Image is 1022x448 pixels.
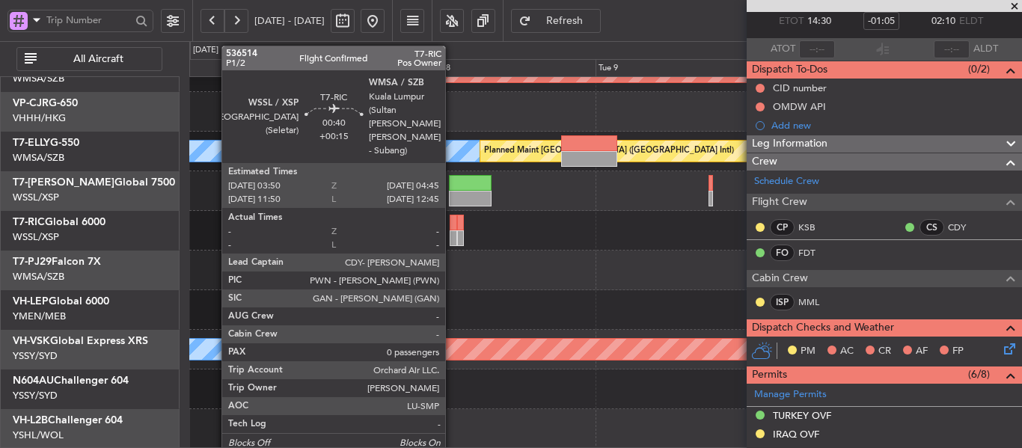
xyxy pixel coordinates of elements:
a: YSSY/SYD [13,349,58,363]
span: VH-VSK [13,336,50,346]
a: N604AUChallenger 604 [13,375,129,386]
a: T7-PJ29Falcon 7X [13,257,101,267]
span: PM [801,344,816,359]
span: T7-RIC [13,217,45,227]
div: ISP [770,294,795,310]
a: YSSY/SYD [13,389,58,402]
span: All Aircraft [40,54,157,64]
span: Dispatch Checks and Weather [752,319,894,337]
span: VH-L2B [13,415,48,426]
a: CDY [948,221,982,234]
div: CID number [773,82,827,94]
div: Add new [771,119,1015,132]
a: MML [798,295,832,309]
div: Tue 9 [596,59,768,77]
span: AC [840,344,854,359]
div: Sun 7 [251,59,423,77]
div: TURKEY OVF [773,409,831,422]
span: Refresh [534,16,596,26]
span: Leg Information [752,135,827,153]
div: 20:45 Z [228,144,266,151]
span: VH-LEP [13,296,49,307]
span: Flight Crew [752,194,807,211]
span: N604AU [13,375,54,386]
div: CS [920,219,944,236]
span: VP-CJR [13,98,49,108]
a: WSSL/XSP [13,230,59,244]
input: --:-- [799,40,835,58]
div: [PERSON_NAME] [228,136,266,144]
span: CR [878,344,891,359]
a: VH-L2BChallenger 604 [13,415,123,426]
a: Manage Permits [754,387,827,402]
span: Cabin Crew [752,270,808,287]
div: 20:50 Z [228,159,266,167]
a: KSB [798,221,832,234]
div: WSSS [360,176,402,183]
span: 02:10 [931,14,955,29]
a: WSSL/XSP [13,191,59,204]
span: (0/2) [968,61,990,77]
span: T7-ELLY [13,138,50,148]
span: ETOT [779,14,804,29]
div: IRAQ OVF [773,428,819,441]
span: ATOT [771,42,795,57]
div: CP [770,219,795,236]
a: FDT [798,246,832,260]
button: All Aircraft [16,47,162,71]
div: FO [770,245,795,261]
span: ALDT [973,42,998,57]
div: - [360,199,402,206]
a: WMSA/SZB [13,72,64,85]
a: T7-ELLYG-550 [13,138,79,148]
a: VH-VSKGlobal Express XRS [13,336,148,346]
a: Schedule Crew [754,174,819,189]
span: FP [952,344,964,359]
a: T7-RICGlobal 6000 [13,217,105,227]
span: 14:30 [807,14,831,29]
div: 07:43 Z [266,159,305,167]
a: YMEN/MEB [13,310,66,323]
div: 07:35 Z [266,144,303,151]
div: OMDW API [773,100,826,113]
div: 03:00 Z [401,183,443,191]
div: [DATE] [193,44,218,57]
div: Planned Maint [GEOGRAPHIC_DATA] ([GEOGRAPHIC_DATA] Intl) [484,140,734,162]
input: Trip Number [46,9,131,31]
span: [DATE] - [DATE] [254,14,325,28]
a: T7-[PERSON_NAME]Global 7500 [13,177,175,188]
button: Refresh [511,9,601,33]
span: ELDT [959,14,983,29]
div: - [401,199,443,206]
a: YSHL/WOL [13,429,64,442]
div: PANC [401,176,443,183]
a: VP-CJRG-650 [13,98,78,108]
a: VH-LEPGlobal 6000 [13,296,109,307]
div: GMMX [266,136,303,144]
span: Permits [752,366,787,384]
div: Mon 8 [423,59,596,77]
span: T7-[PERSON_NAME] [13,177,114,188]
span: T7-PJ29 [13,257,52,267]
span: AF [916,344,928,359]
span: Dispatch To-Dos [752,61,827,79]
a: WMSA/SZB [13,270,64,283]
div: 15:05 Z [360,183,402,191]
span: (6/8) [968,366,990,382]
a: VHHH/HKG [13,111,66,125]
a: WMSA/SZB [13,151,64,165]
span: Crew [752,153,777,171]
